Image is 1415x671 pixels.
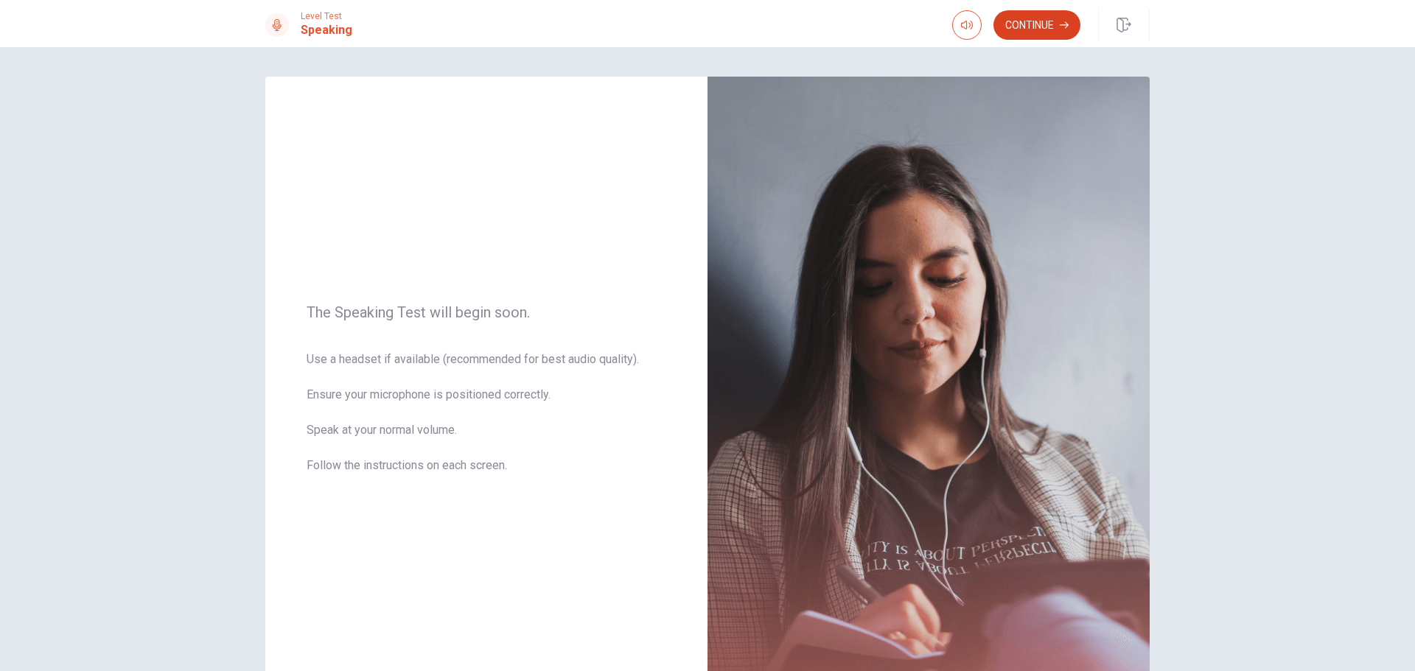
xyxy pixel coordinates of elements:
[301,21,352,39] h1: Speaking
[993,10,1080,40] button: Continue
[307,351,666,492] span: Use a headset if available (recommended for best audio quality). Ensure your microphone is positi...
[301,11,352,21] span: Level Test
[307,303,666,321] span: The Speaking Test will begin soon.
